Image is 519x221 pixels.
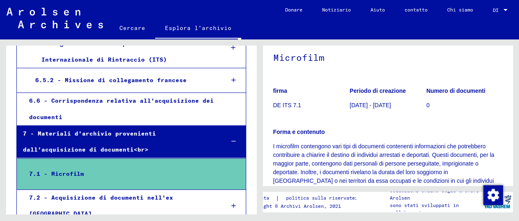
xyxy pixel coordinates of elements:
font: 7.1 - Microfilm [29,170,84,177]
img: yv_logo.png [482,191,513,212]
font: 7 - Materiali d'archivio provenienti dall'acquisizione di documenti<br> [23,130,156,153]
font: [DATE] - [DATE] [350,102,391,108]
font: 6.6 - Corrispondenza relativa all'acquisizione dei documenti [29,97,214,120]
font: contatto [405,7,428,13]
font: DE ITS 7.1 [273,102,301,108]
font: firma [273,87,287,94]
font: Aiuto [370,7,385,13]
font: 134769565 - Archivio della Missione di Collegamento Italiana presso il Servizio Internazionale di... [41,24,189,63]
font: Copyright © Archivi Arolsen, 2021 [246,203,341,209]
font: Cercare [119,24,145,32]
font: 0 [426,102,430,108]
font: Notiziario [322,7,351,13]
font: Chi siamo [447,7,473,13]
font: | [275,194,279,202]
font: Microfilm [273,52,325,63]
a: politica sulla riservatezza [279,194,373,203]
font: I microfilm contengono vari tipi di documenti contenenti informazioni che potrebbero contribuire ... [273,143,500,210]
div: Modifica consenso [483,185,503,205]
font: Periodo di creazione [350,87,406,94]
font: DI [493,7,498,13]
a: Esplora l'archivio [155,18,241,39]
font: sono stati sviluppati in collaborazione con [389,202,458,216]
font: 6.5.2 - Missione di collegamento francese [35,76,187,84]
a: Cercare [110,18,155,38]
font: Esplora l'archivio [165,24,231,32]
font: politica sulla riservatezza [286,195,363,201]
font: Numero di documenti [426,87,485,94]
img: Modifica consenso [483,185,503,205]
font: Forma e contenuto [273,129,325,135]
font: 7.2 - Acquisizione di documenti nell'ex [GEOGRAPHIC_DATA] [29,194,173,217]
img: Arolsen_neg.svg [7,8,103,28]
font: Donare [285,7,302,13]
